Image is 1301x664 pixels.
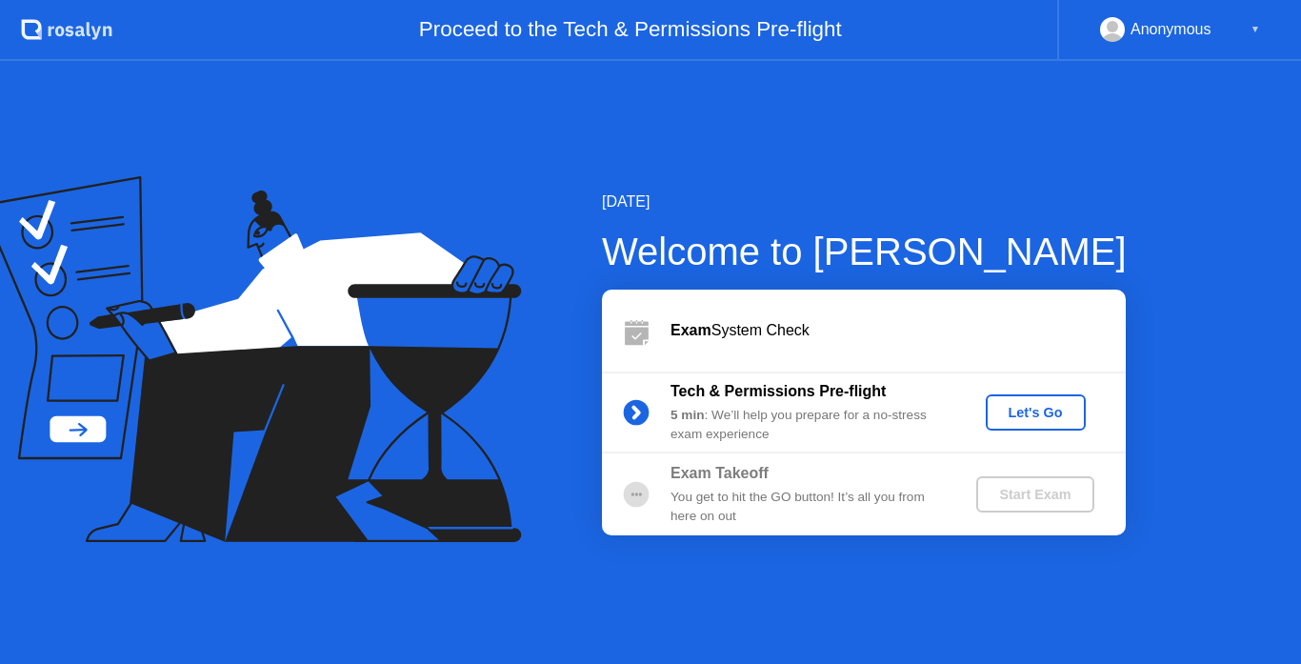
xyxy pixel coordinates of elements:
[602,191,1127,213] div: [DATE]
[1251,17,1260,42] div: ▼
[984,487,1086,502] div: Start Exam
[671,319,1126,342] div: System Check
[671,488,945,527] div: You get to hit the GO button! It’s all you from here on out
[671,406,945,445] div: : We’ll help you prepare for a no-stress exam experience
[671,383,886,399] b: Tech & Permissions Pre-flight
[602,223,1127,280] div: Welcome to [PERSON_NAME]
[671,408,705,422] b: 5 min
[986,394,1086,431] button: Let's Go
[993,405,1078,420] div: Let's Go
[671,322,711,338] b: Exam
[976,476,1093,513] button: Start Exam
[1131,17,1211,42] div: Anonymous
[671,465,769,481] b: Exam Takeoff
